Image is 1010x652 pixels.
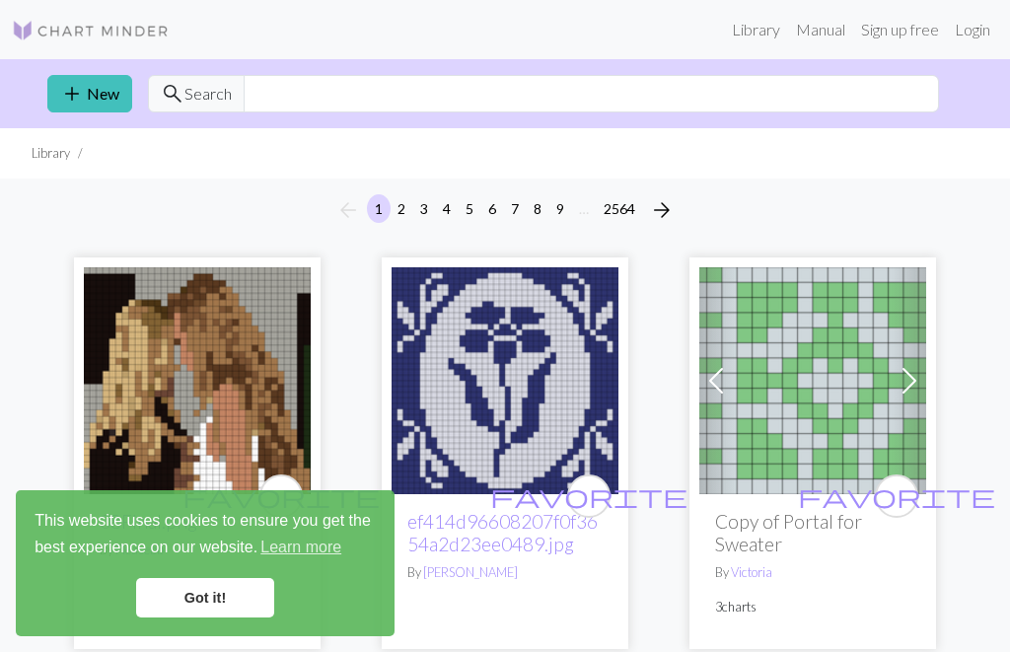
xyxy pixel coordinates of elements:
button: 2564 [596,194,643,223]
button: 7 [503,194,527,223]
i: favourite [490,476,687,516]
img: Logo [12,19,170,42]
span: favorite [798,480,995,511]
button: 8 [526,194,549,223]
a: Victoria [731,564,772,580]
a: [PERSON_NAME] [423,564,518,580]
a: Portal for Sweater [699,369,926,388]
i: favourite [182,476,380,516]
p: By [407,563,603,582]
button: Next [642,194,682,226]
img: 08Final.png [84,267,311,494]
button: 3 [412,194,436,223]
a: New [47,75,132,112]
nav: Page navigation [328,194,682,226]
a: Aleiah bday gift [392,369,618,388]
span: arrow_forward [650,196,674,224]
a: dismiss cookie message [136,578,274,617]
p: 3 charts [715,598,910,616]
a: learn more about cookies [257,533,344,562]
span: add [60,80,84,108]
img: Portal for Sweater [699,267,926,494]
h2: Copy of Portal for Sweater [715,510,910,555]
button: favourite [875,474,918,518]
button: 2 [390,194,413,223]
a: Manual [788,10,853,49]
span: favorite [490,480,687,511]
button: 9 [548,194,572,223]
div: cookieconsent [16,490,395,636]
span: Search [184,82,232,106]
a: Login [947,10,998,49]
a: ef414d96608207f0f3654a2d23ee0489.jpg [407,510,598,555]
img: Aleiah bday gift [392,267,618,494]
a: 08Final.png [84,369,311,388]
a: Library [724,10,788,49]
button: 6 [480,194,504,223]
li: Library [32,144,70,163]
button: 5 [458,194,481,223]
button: favourite [259,474,303,518]
a: Sign up free [853,10,947,49]
span: favorite [182,480,380,511]
span: search [161,80,184,108]
button: favourite [567,474,611,518]
p: By [715,563,910,582]
i: favourite [798,476,995,516]
button: 4 [435,194,459,223]
span: This website uses cookies to ensure you get the best experience on our website. [35,509,376,562]
button: 1 [367,194,391,223]
i: Next [650,198,674,222]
